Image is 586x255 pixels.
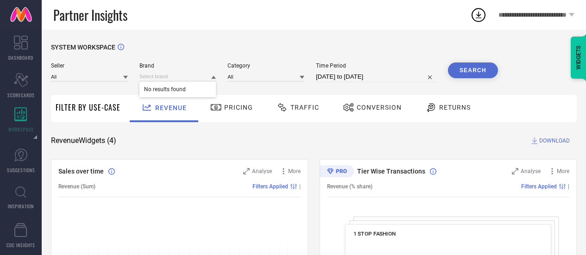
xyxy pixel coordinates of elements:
span: Filter By Use-Case [56,102,120,113]
span: Filters Applied [252,183,288,190]
span: No results found [139,81,216,97]
span: SCORECARDS [7,92,35,99]
input: Select time period [316,71,436,82]
span: Brand [139,62,216,69]
span: | [568,183,569,190]
span: Revenue [155,104,187,112]
span: SUGGESTIONS [7,167,35,174]
svg: Zoom [243,168,250,174]
input: Select brand [139,72,216,81]
span: SYSTEM WORKSPACE [51,44,115,51]
div: Premium [320,165,354,179]
div: Open download list [470,6,487,23]
span: Traffic [290,104,319,111]
span: Time Period [316,62,436,69]
span: Revenue (% share) [327,183,372,190]
span: More [557,168,569,174]
span: Returns [439,104,471,111]
span: Tier Wise Transactions [357,168,425,175]
span: More [288,168,301,174]
span: Filters Applied [521,183,557,190]
span: Revenue Widgets ( 4 ) [51,136,116,145]
button: Search [448,62,498,78]
svg: Zoom [512,168,518,174]
span: Category [227,62,304,69]
span: DASHBOARD [8,54,33,61]
span: Analyse [521,168,541,174]
span: Analyse [252,168,272,174]
span: Sales over time [58,168,104,175]
span: Revenue (Sum) [58,183,95,190]
span: Seller [51,62,128,69]
span: Pricing [224,104,253,111]
span: WORKSPACE [8,126,34,133]
span: Partner Insights [53,6,127,25]
span: CDC INSIGHTS [6,242,35,249]
span: Conversion [357,104,402,111]
span: 1 STOP FASHION [353,230,396,237]
span: INSPIRATION [8,203,34,210]
span: DOWNLOAD [539,136,570,145]
span: | [299,183,301,190]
